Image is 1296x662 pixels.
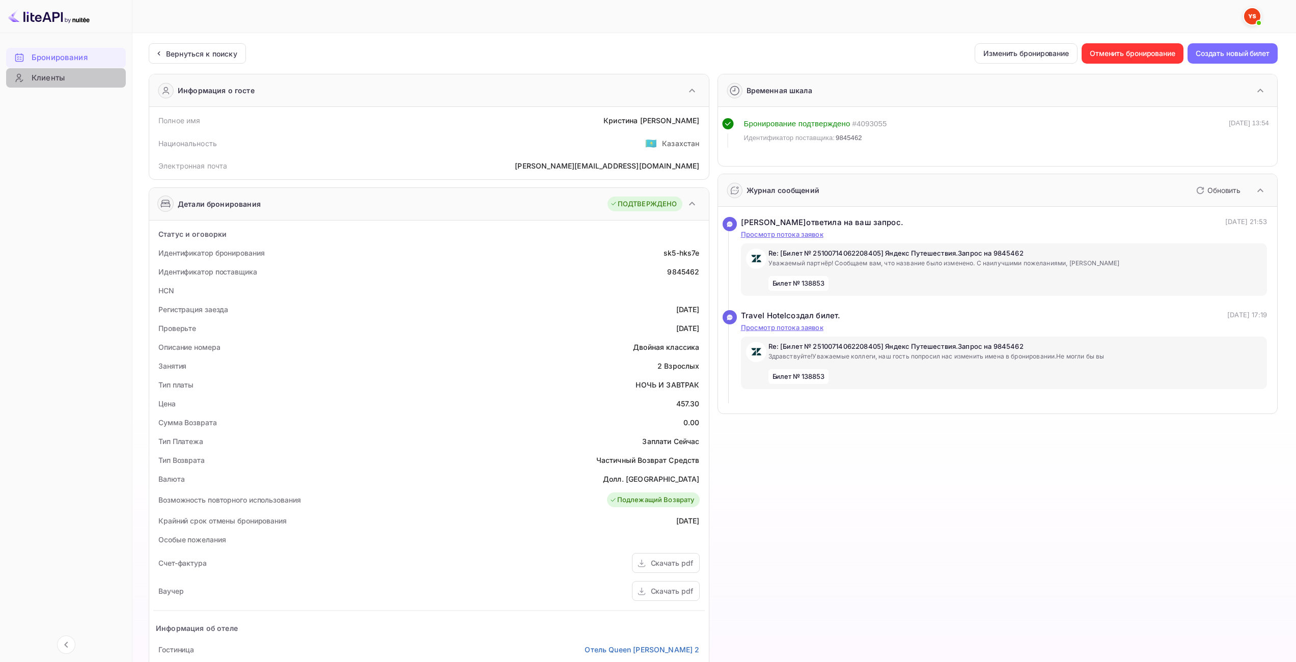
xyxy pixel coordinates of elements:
ya-tr-span: Проверьте [158,324,196,333]
button: Изменить бронирование [975,43,1078,64]
ya-tr-span: Клиенты [32,72,65,84]
ya-tr-span: НОЧЬ И ЗАВТРАК [636,380,699,389]
img: Логотип LiteAPI [8,8,90,24]
ya-tr-span: Отель Queen [PERSON_NAME] 2 [585,645,699,654]
button: Создать новый билет [1188,43,1278,64]
button: Свернуть навигацию [57,636,75,654]
img: Служба Поддержки Яндекса [1244,8,1260,24]
ya-tr-span: Особые пожелания [158,535,226,544]
a: Отель Queen [PERSON_NAME] 2 [585,644,699,655]
div: Клиенты [6,68,126,88]
ya-tr-span: Скачать pdf [651,587,693,595]
ya-tr-span: Не могли бы вы [1056,352,1104,360]
ya-tr-span: Просмотр потока заявок [741,230,823,238]
ya-tr-span: Описание номера [158,343,220,351]
ya-tr-span: Электронная почта [158,161,228,170]
ya-tr-span: подтверждено [798,119,850,128]
ya-tr-span: Занятия [158,362,186,370]
ya-tr-span: Re: [Билет № 25100714062208405] Яндекс Путешествия. [768,249,958,257]
ya-tr-span: Тип Возврата [158,456,205,464]
ya-tr-span: Просмотр потока заявок [741,323,823,332]
ya-tr-span: Скачать pdf [651,559,693,567]
ya-tr-span: Бронирования [32,52,88,64]
ya-tr-span: Отменить бронирование [1090,47,1175,60]
img: AwvSTEc2VUhQAAAAAElFTkSuQmCC [746,342,766,362]
ya-tr-span: sk5-hks7e [664,249,699,257]
ya-tr-span: Билет № 138853 [773,372,825,380]
ya-tr-span: Цена [158,399,176,408]
ya-tr-span: Казахстан [662,139,699,148]
ya-tr-span: Подлежащий Возврату [617,495,695,505]
ya-tr-span: [DATE] 13:54 [1229,119,1269,127]
div: 0.00 [683,417,700,428]
ya-tr-span: Тип Платежа [158,437,203,446]
ya-tr-span: Частичный Возврат Средств [596,456,700,464]
ya-tr-span: Запрос на 9845462 [958,249,1024,257]
button: Обновить [1190,182,1245,199]
ya-tr-span: Здравствуйте! [768,352,813,360]
ya-tr-span: Информация о госте [178,85,255,96]
ya-tr-span: Гостиница [158,645,194,654]
ya-tr-span: Travel Hotel [741,310,787,322]
ya-tr-span: Возможность повторного использования [158,495,300,504]
ya-tr-span: Полное имя [158,116,201,125]
span: США [645,134,657,152]
ya-tr-span: Статус и оговорки [158,230,227,238]
ya-tr-span: Идентификатор поставщика: [744,134,835,142]
ya-tr-span: Вернуться к поиску [166,49,237,58]
img: AwvSTEc2VUhQAAAAAElFTkSuQmCC [746,249,766,269]
ya-tr-span: [PERSON_NAME] [741,217,807,229]
ya-tr-span: [PERSON_NAME][EMAIL_ADDRESS][DOMAIN_NAME] [515,161,699,170]
ya-tr-span: Детали бронирования [178,199,261,209]
ya-tr-span: Обновить [1207,186,1240,195]
ya-tr-span: Заплати Сейчас [642,437,699,446]
ya-tr-span: Сумма Возврата [158,418,217,427]
ya-tr-span: Ваучер [158,587,183,595]
ya-tr-span: Re: [Билет № 25100714062208405] Яндекс Путешествия. [768,342,958,350]
ya-tr-span: Идентификатор бронирования [158,249,264,257]
ya-tr-span: Уважаемые коллеги, наш гость попросил нас изменить имена в бронировании. [812,352,1056,360]
ya-tr-span: Временная шкала [747,86,812,95]
ya-tr-span: Регистрация заезда [158,305,228,314]
ya-tr-span: Кристина [603,116,638,125]
ya-tr-span: Валюта [158,475,184,483]
ya-tr-span: Долл. [GEOGRAPHIC_DATA] [603,475,699,483]
ya-tr-span: Уважаемый партнёр! Сообщаем вам, что название было изменено. С наилучшими пожеланиями, [PERSON_NAME] [768,259,1120,267]
div: [DATE] [676,304,700,315]
ya-tr-span: ответила на ваш запрос. [806,217,903,229]
ya-tr-span: 2 Взрослых [657,362,700,370]
div: [DATE] [676,323,700,334]
ya-tr-span: создал билет. [786,310,840,322]
button: Отменить бронирование [1082,43,1183,64]
ya-tr-span: Изменить бронирование [983,47,1069,60]
ya-tr-span: Запрос на 9845462 [958,342,1024,350]
ya-tr-span: 9845462 [836,134,862,142]
ya-tr-span: Счет-фактура [158,559,207,567]
ya-tr-span: 🇰🇿 [645,137,657,149]
ya-tr-span: Журнал сообщений [747,186,819,195]
a: Бронирования [6,48,126,67]
ya-tr-span: Бронирование [744,119,796,128]
ya-tr-span: Идентификатор поставщика [158,267,257,276]
ya-tr-span: [DATE] 17:19 [1227,311,1267,319]
div: # 4093055 [852,118,887,130]
ya-tr-span: Билет № 138853 [773,279,825,287]
ya-tr-span: Создать новый билет [1196,47,1270,60]
ya-tr-span: Информация об отеле [156,624,238,632]
ya-tr-span: Двойная классика [633,343,699,351]
ya-tr-span: [PERSON_NAME] [640,116,700,125]
div: 457.30 [676,398,700,409]
div: [DATE] [676,515,700,526]
ya-tr-span: HCN [158,286,174,295]
ya-tr-span: Крайний срок отмены бронирования [158,516,287,525]
a: Клиенты [6,68,126,87]
ya-tr-span: Национальность [158,139,217,148]
div: 9845462 [667,266,699,277]
div: Бронирования [6,48,126,68]
ya-tr-span: [DATE] 21:53 [1225,217,1267,226]
ya-tr-span: Тип платы [158,380,194,389]
ya-tr-span: ПОДТВЕРЖДЕНО [618,199,677,209]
